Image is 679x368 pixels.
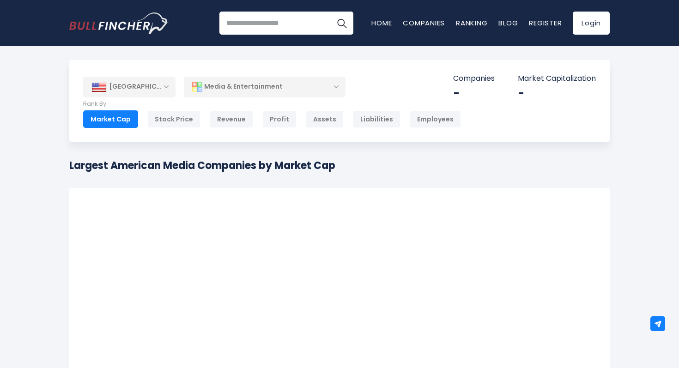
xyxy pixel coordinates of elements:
[353,110,400,128] div: Liabilities
[306,110,344,128] div: Assets
[453,86,495,100] div: -
[69,12,169,34] a: Go to homepage
[456,18,487,28] a: Ranking
[147,110,200,128] div: Stock Price
[573,12,610,35] a: Login
[69,12,169,34] img: Bullfincher logo
[83,100,461,108] p: Rank By
[262,110,297,128] div: Profit
[184,76,346,97] div: Media & Entertainment
[453,74,495,84] p: Companies
[529,18,562,28] a: Register
[518,74,596,84] p: Market Capitalization
[371,18,392,28] a: Home
[330,12,353,35] button: Search
[498,18,518,28] a: Blog
[210,110,253,128] div: Revenue
[518,86,596,100] div: -
[403,18,445,28] a: Companies
[69,158,335,173] h1: Largest American Media Companies by Market Cap
[410,110,461,128] div: Employees
[83,110,138,128] div: Market Cap
[83,77,176,97] div: [GEOGRAPHIC_DATA]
